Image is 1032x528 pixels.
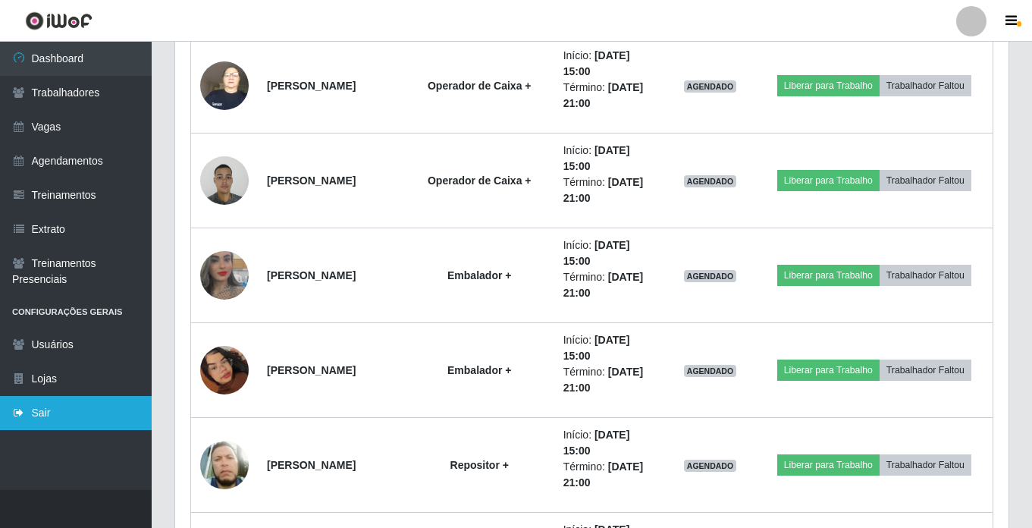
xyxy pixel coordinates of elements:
[200,232,249,319] img: 1653531676872.jpeg
[880,75,971,96] button: Trabalhador Faltou
[777,75,880,96] button: Liberar para Trabalho
[563,269,656,301] li: Término:
[684,80,737,93] span: AGENDADO
[200,148,249,212] img: 1726522816232.jpeg
[200,327,249,413] img: 1756135757654.jpeg
[684,270,737,282] span: AGENDADO
[563,332,656,364] li: Início:
[563,427,656,459] li: Início:
[684,365,737,377] span: AGENDADO
[563,49,630,77] time: [DATE] 15:00
[563,364,656,396] li: Término:
[777,454,880,476] button: Liberar para Trabalho
[563,239,630,267] time: [DATE] 15:00
[880,360,971,381] button: Trabalhador Faltou
[447,364,511,376] strong: Embalador +
[777,170,880,191] button: Liberar para Trabalho
[563,237,656,269] li: Início:
[880,265,971,286] button: Trabalhador Faltou
[267,80,356,92] strong: [PERSON_NAME]
[563,459,656,491] li: Término:
[777,360,880,381] button: Liberar para Trabalho
[200,53,249,118] img: 1723623614898.jpeg
[447,269,511,281] strong: Embalador +
[563,334,630,362] time: [DATE] 15:00
[880,454,971,476] button: Trabalhador Faltou
[684,175,737,187] span: AGENDADO
[563,143,656,174] li: Início:
[25,11,93,30] img: CoreUI Logo
[267,174,356,187] strong: [PERSON_NAME]
[267,364,356,376] strong: [PERSON_NAME]
[563,48,656,80] li: Início:
[200,437,249,494] img: 1673493072415.jpeg
[428,80,532,92] strong: Operador de Caixa +
[563,429,630,457] time: [DATE] 15:00
[684,460,737,472] span: AGENDADO
[563,80,656,112] li: Término:
[563,174,656,206] li: Término:
[428,174,532,187] strong: Operador de Caixa +
[777,265,880,286] button: Liberar para Trabalho
[267,269,356,281] strong: [PERSON_NAME]
[267,459,356,471] strong: [PERSON_NAME]
[880,170,971,191] button: Trabalhador Faltou
[563,144,630,172] time: [DATE] 15:00
[450,459,509,471] strong: Repositor +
